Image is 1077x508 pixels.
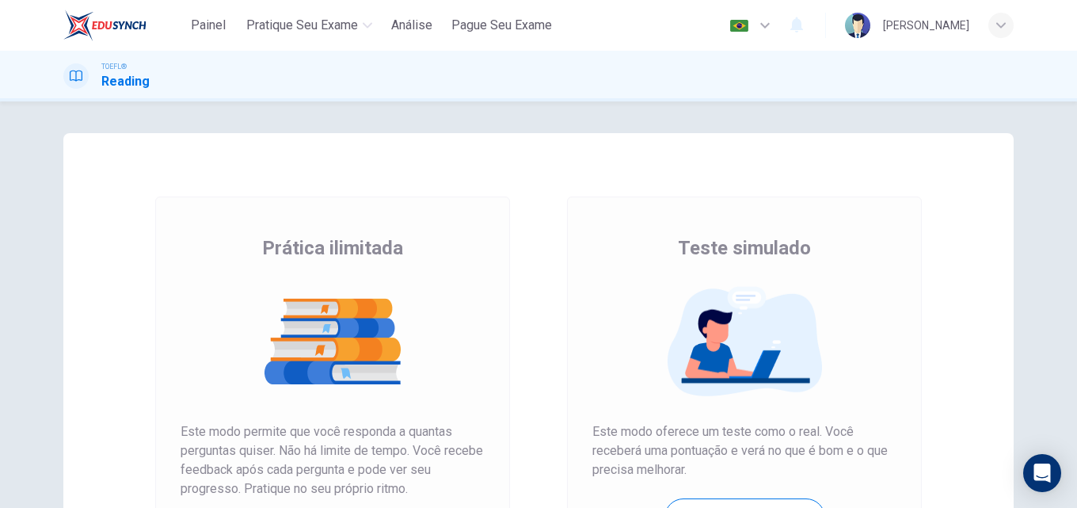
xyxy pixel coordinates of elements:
[451,16,552,35] span: Pague Seu Exame
[391,16,432,35] span: Análise
[246,16,358,35] span: Pratique seu exame
[262,235,403,261] span: Prática ilimitada
[183,11,234,40] button: Painel
[63,10,183,41] a: EduSynch logo
[1023,454,1061,492] div: Open Intercom Messenger
[101,72,150,91] h1: Reading
[445,11,558,40] button: Pague Seu Exame
[191,16,226,35] span: Painel
[678,235,811,261] span: Teste simulado
[240,11,379,40] button: Pratique seu exame
[729,20,749,32] img: pt
[883,16,969,35] div: [PERSON_NAME]
[63,10,147,41] img: EduSynch logo
[101,61,127,72] span: TOEFL®
[592,422,896,479] span: Este modo oferece um teste como o real. Você receberá uma pontuação e verá no que é bom e o que p...
[845,13,870,38] img: Profile picture
[181,422,485,498] span: Este modo permite que você responda a quantas perguntas quiser. Não há limite de tempo. Você rece...
[385,11,439,40] button: Análise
